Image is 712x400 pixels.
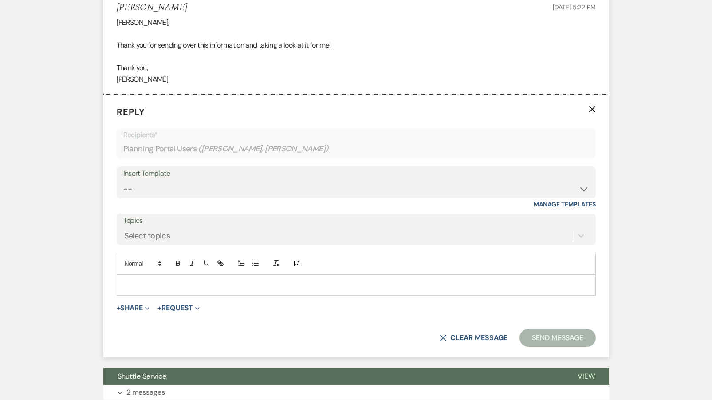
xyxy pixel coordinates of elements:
p: 2 messages [126,387,165,398]
div: Insert Template [123,167,589,180]
button: Shuttle Service [103,368,563,385]
button: Share [117,305,150,312]
div: Select topics [124,230,170,242]
span: View [578,372,595,381]
div: [PERSON_NAME], Thank you for sending over this information and taking a look at it for me! Thank ... [117,17,596,85]
button: Request [157,305,200,312]
h5: [PERSON_NAME] [117,2,187,13]
p: Recipients* [123,129,589,141]
span: + [117,305,121,312]
button: Send Message [519,329,595,347]
span: Shuttle Service [118,372,166,381]
label: Topics [123,214,589,227]
span: Reply [117,106,145,118]
a: Manage Templates [534,200,596,208]
span: ( [PERSON_NAME], [PERSON_NAME] ) [198,143,329,155]
button: View [563,368,609,385]
span: + [157,305,161,312]
button: 2 messages [103,385,609,400]
span: [DATE] 5:22 PM [553,3,595,11]
button: Clear message [440,334,507,341]
div: Planning Portal Users [123,140,589,158]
